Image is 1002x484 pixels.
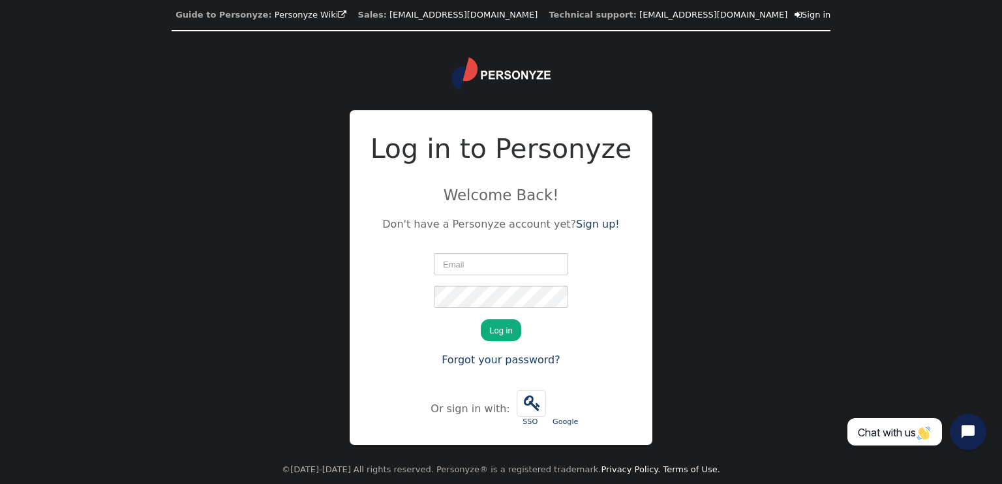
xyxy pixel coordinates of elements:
[663,464,720,474] a: Terms of Use.
[275,10,347,20] a: Personyze Wiki
[513,384,549,434] a:  SSO
[434,253,568,275] input: Email
[442,354,560,366] a: Forgot your password?
[517,391,545,416] span: 
[517,417,544,428] div: SSO
[795,10,802,19] span: 
[451,57,551,90] img: logo.svg
[553,417,579,428] div: Google
[431,401,513,417] div: Or sign in with:
[338,10,346,19] span: 
[371,129,632,170] h2: Log in to Personyze
[389,10,538,20] a: [EMAIL_ADDRESS][DOMAIN_NAME]
[549,10,636,20] b: Technical support:
[371,217,632,232] p: Don't have a Personyze account yet?
[481,319,521,341] button: Log in
[549,384,582,434] a: Google
[545,389,586,418] iframe: Sign in with Google Button
[639,10,787,20] a: [EMAIL_ADDRESS][DOMAIN_NAME]
[175,10,271,20] b: Guide to Personyze:
[601,464,660,474] a: Privacy Policy.
[795,10,830,20] a: Sign in
[576,218,620,230] a: Sign up!
[358,10,387,20] b: Sales:
[371,184,632,206] p: Welcome Back!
